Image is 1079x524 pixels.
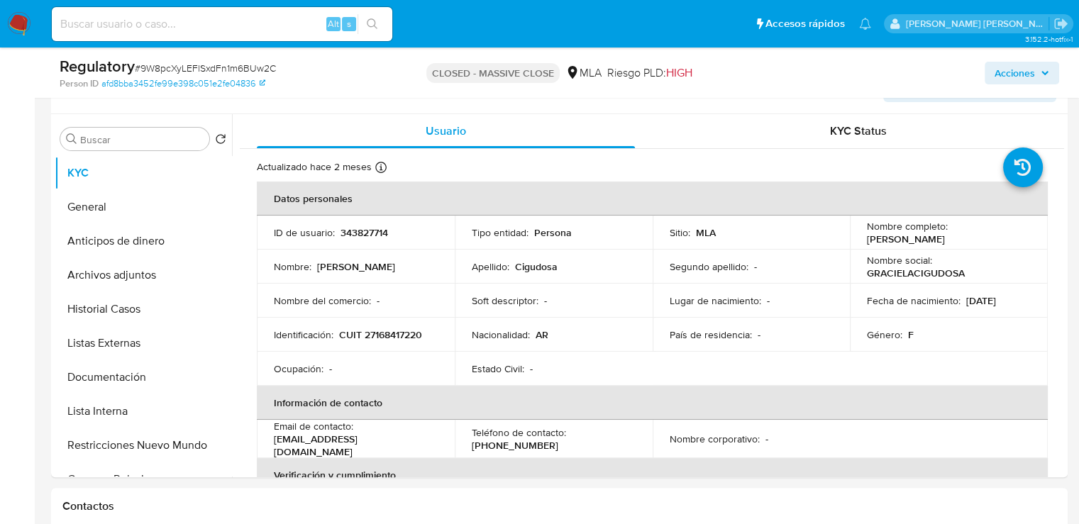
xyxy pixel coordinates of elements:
[765,433,768,445] p: -
[472,294,538,307] p: Soft descriptor :
[101,77,265,90] a: afd8bba3452fe99e398c051e2fe04836
[906,17,1049,30] p: marianela.tarsia@mercadolibre.com
[215,133,226,149] button: Volver al orden por defecto
[55,292,232,326] button: Historial Casos
[55,428,232,462] button: Restricciones Nuevo Mundo
[347,17,351,30] span: s
[135,61,276,75] span: # 9W8pcXyLEFlSxdFn1m6BUw2C
[472,426,566,439] p: Teléfono de contacto :
[55,224,232,258] button: Anticipos de dinero
[274,433,432,458] p: [EMAIL_ADDRESS][DOMAIN_NAME]
[1024,33,1072,45] span: 3.152.2-hotfix-1
[867,233,945,245] p: [PERSON_NAME]
[341,226,388,239] p: 343827714
[536,328,548,341] p: AR
[358,14,387,34] button: search-icon
[339,328,422,341] p: CUIT 27168417220
[966,294,996,307] p: [DATE]
[426,123,466,139] span: Usuario
[670,260,748,273] p: Segundo apellido :
[607,65,692,81] span: Riesgo PLD:
[257,386,1048,420] th: Información de contacto
[565,65,602,81] div: MLA
[859,18,871,30] a: Notificaciones
[867,294,961,307] p: Fecha de nacimiento :
[670,433,760,445] p: Nombre corporativo :
[544,294,547,307] p: -
[472,226,529,239] p: Tipo entidad :
[754,260,757,273] p: -
[908,328,914,341] p: F
[257,182,1048,216] th: Datos personales
[867,328,902,341] p: Género :
[985,62,1059,84] button: Acciones
[472,439,558,452] p: [PHONE_NUMBER]
[767,294,770,307] p: -
[426,63,560,83] p: CLOSED - MASSIVE CLOSE
[274,226,335,239] p: ID de usuario :
[274,362,323,375] p: Ocupación :
[60,77,99,90] b: Person ID
[55,156,232,190] button: KYC
[515,260,558,273] p: Cigudosa
[274,420,353,433] p: Email de contacto :
[670,226,690,239] p: Sitio :
[696,226,716,239] p: MLA
[867,220,948,233] p: Nombre completo :
[274,294,371,307] p: Nombre del comercio :
[670,328,752,341] p: País de residencia :
[257,458,1048,492] th: Verificación y cumplimiento
[55,394,232,428] button: Lista Interna
[274,328,333,341] p: Identificación :
[80,133,204,146] input: Buscar
[257,160,372,174] p: Actualizado hace 2 meses
[377,294,380,307] p: -
[670,294,761,307] p: Lugar de nacimiento :
[317,260,395,273] p: [PERSON_NAME]
[60,55,135,77] b: Regulatory
[55,190,232,224] button: General
[472,260,509,273] p: Apellido :
[1053,16,1068,31] a: Salir
[52,15,392,33] input: Buscar usuario o caso...
[867,267,965,279] p: GRACIELACIGUDOSA
[830,123,887,139] span: KYC Status
[328,17,339,30] span: Alt
[765,16,845,31] span: Accesos rápidos
[62,499,1056,513] h1: Contactos
[329,362,332,375] p: -
[666,65,692,81] span: HIGH
[55,462,232,496] button: Cruces y Relaciones
[55,326,232,360] button: Listas Externas
[472,362,524,375] p: Estado Civil :
[274,260,311,273] p: Nombre :
[534,226,572,239] p: Persona
[55,360,232,394] button: Documentación
[867,254,932,267] p: Nombre social :
[995,62,1035,84] span: Acciones
[66,133,77,145] button: Buscar
[530,362,533,375] p: -
[55,258,232,292] button: Archivos adjuntos
[472,328,530,341] p: Nacionalidad :
[758,328,760,341] p: -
